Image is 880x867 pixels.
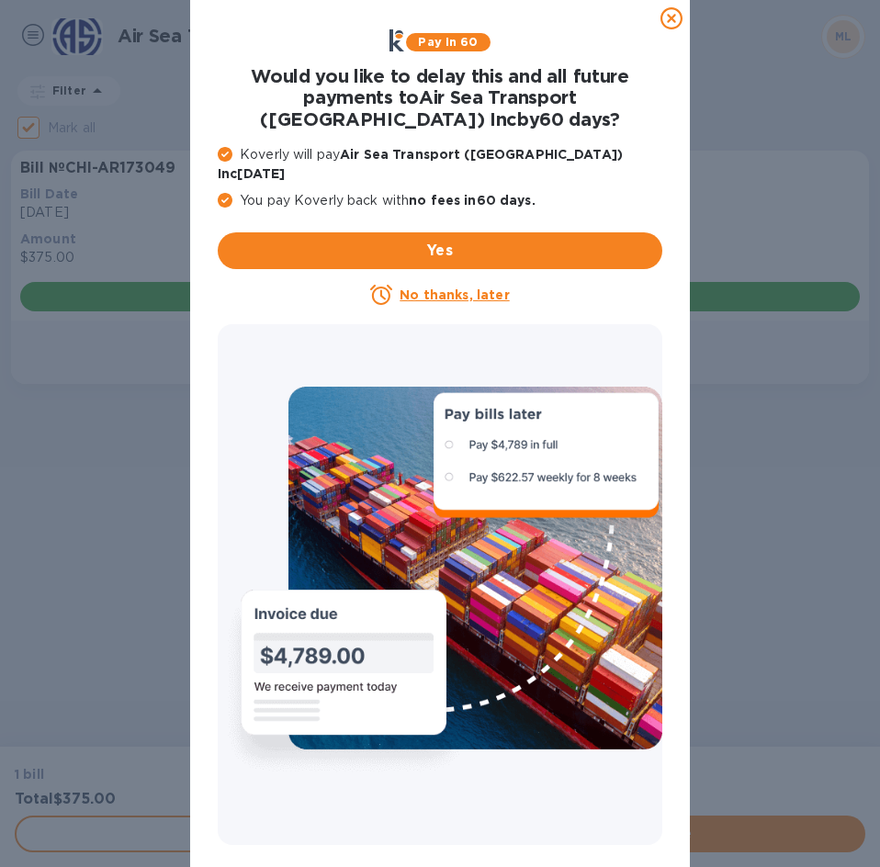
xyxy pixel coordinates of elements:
p: You pay Koverly back with [218,191,662,210]
p: Koverly will pay [218,145,662,184]
h1: Would you like to delay this and all future payments to Air Sea Transport ([GEOGRAPHIC_DATA]) Inc... [218,66,662,130]
b: no fees in 60 days . [409,193,535,208]
b: Air Sea Transport ([GEOGRAPHIC_DATA]) Inc [DATE] [218,147,623,181]
b: Pay in 60 [418,35,478,49]
button: Yes [218,232,662,269]
u: No thanks, later [400,287,509,302]
span: Yes [232,240,648,262]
